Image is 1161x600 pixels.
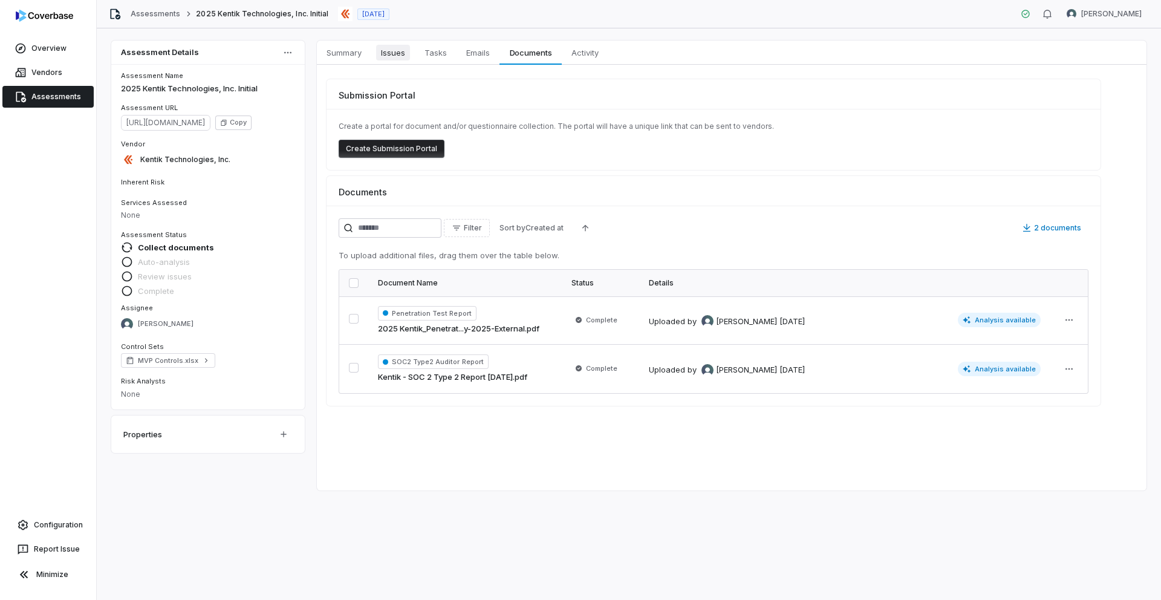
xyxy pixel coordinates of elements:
button: https://kentik.com/Kentik Technologies, Inc. [117,147,234,172]
div: by [688,364,777,376]
button: Create Submission Portal [339,140,444,158]
span: Assessment Status [121,230,187,239]
p: 2025 Kentik Technologies, Inc. Initial [121,83,295,95]
div: Uploaded [649,315,805,327]
span: Kentik Technologies, Inc. [140,155,230,165]
span: 2025 Kentik Technologies, Inc. Initial [196,9,328,19]
span: Penetration Test Report [378,306,476,321]
a: Vendors [2,62,94,83]
a: 2025 Kentik_Penetrat...y-2025-External.pdf [378,323,539,335]
img: Adeola Ajiginni avatar [1067,9,1076,19]
span: Assessment Details [121,48,199,56]
button: Report Issue [5,538,91,560]
span: Analysis available [958,362,1041,376]
div: Status [571,278,629,288]
img: logo-D7KZi-bG.svg [16,10,73,22]
span: None [121,210,140,220]
button: Adeola Ajiginni avatar[PERSON_NAME] [1059,5,1149,23]
span: Complete [138,285,174,296]
div: by [688,315,777,327]
button: Copy [215,116,252,130]
span: Inherent Risk [121,178,164,186]
svg: Download [1022,223,1032,233]
span: Complete [586,364,617,373]
img: Adeola Ajiginni avatar [701,364,714,376]
p: To upload additional files, drag them over the table below. [339,250,1088,262]
span: Filter [464,223,482,233]
span: Risk Analysts [121,377,166,385]
a: Kentik - SOC 2 Type 2 Report [DATE].pdf [378,371,527,383]
p: Create a portal for document and/or questionnaire collection. The portal will have a unique link ... [339,122,1088,131]
span: Assignee [121,304,153,312]
span: Vendor [121,140,145,148]
span: None [121,390,140,399]
div: [DATE] [779,364,805,376]
span: [PERSON_NAME] [1081,9,1142,19]
button: Download2 documents [1015,219,1088,237]
span: [DATE] [362,10,385,19]
span: Auto-analysis [138,256,190,267]
svg: Ascending [580,223,590,233]
span: [PERSON_NAME] [716,316,777,328]
button: Ascending [573,219,597,237]
span: Assessment Name [121,71,183,80]
button: Minimize [5,562,91,587]
a: Assessments [131,9,180,19]
span: Documents [505,45,557,60]
span: Documents [339,186,387,198]
span: Issues [376,45,410,60]
a: Configuration [5,514,91,536]
div: [DATE] [779,316,805,328]
span: Review issues [138,271,192,282]
span: Assessment URL [121,103,178,112]
span: SOC2 Type2 Auditor Report [378,354,489,369]
span: Services Assessed [121,198,187,207]
a: Assessments [2,86,94,108]
img: Adeola Ajiginni avatar [701,315,714,327]
span: MVP Controls.xlsx [138,356,198,365]
div: Document Name [378,278,552,288]
span: Activity [567,45,603,60]
div: Details [649,278,1041,288]
span: Submission Portal [339,89,415,102]
a: MVP Controls.xlsx [121,353,215,368]
span: Emails [461,45,495,60]
span: Tasks [420,45,452,60]
span: Collect documents [138,242,214,253]
span: https://dashboard.coverbase.app/assessments/cbqsrw_9a03c38ecfba417285f9e34ca2e11e47 [121,115,210,131]
button: Filter [444,219,490,237]
span: Complete [586,315,617,325]
a: Overview [2,37,94,59]
span: Control Sets [121,342,164,351]
span: Summary [322,45,366,60]
button: Sort byCreated at [492,219,571,237]
span: [PERSON_NAME] [716,364,777,376]
span: Analysis available [958,313,1041,327]
div: Uploaded [649,364,805,376]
